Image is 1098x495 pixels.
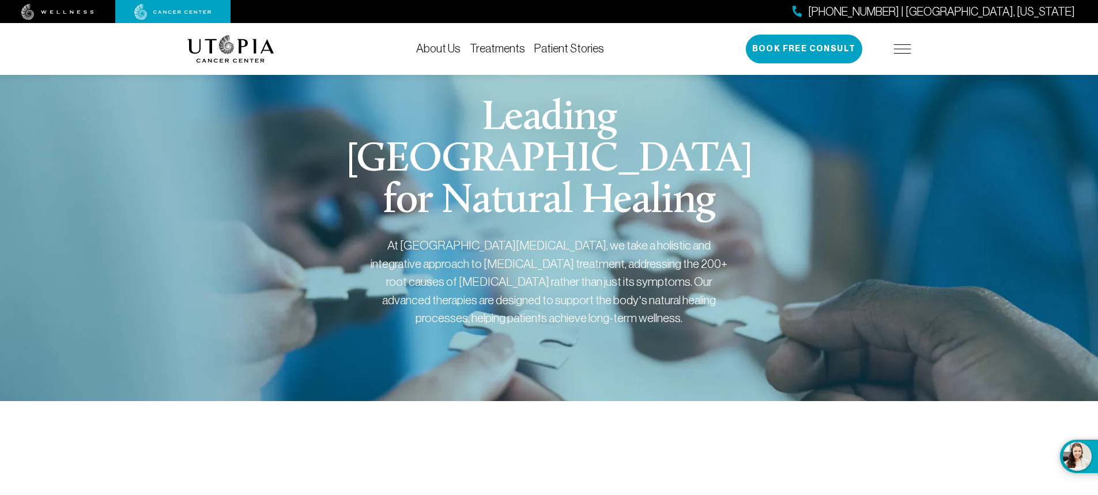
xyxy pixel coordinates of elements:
a: Patient Stories [534,42,604,55]
img: wellness [21,4,94,20]
img: logo [187,35,274,63]
img: cancer center [134,4,212,20]
img: icon-hamburger [894,44,911,54]
button: Book Free Consult [746,35,862,63]
h1: Leading [GEOGRAPHIC_DATA] for Natural Healing [329,98,769,222]
a: [PHONE_NUMBER] | [GEOGRAPHIC_DATA], [US_STATE] [793,3,1075,20]
div: At [GEOGRAPHIC_DATA][MEDICAL_DATA], we take a holistic and integrative approach to [MEDICAL_DATA]... [371,236,728,327]
a: Treatments [470,42,525,55]
span: [PHONE_NUMBER] | [GEOGRAPHIC_DATA], [US_STATE] [808,3,1075,20]
a: About Us [416,42,461,55]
